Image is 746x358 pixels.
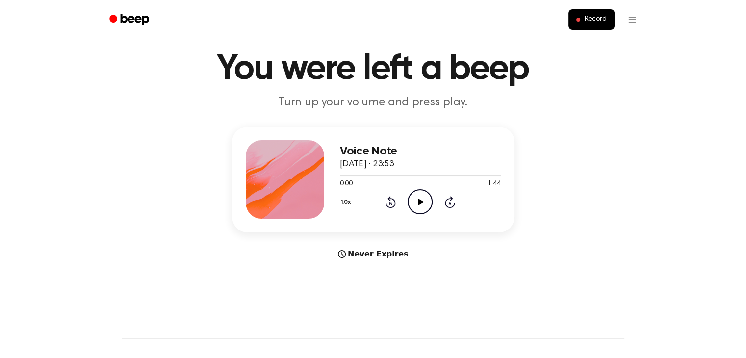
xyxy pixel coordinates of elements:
p: Turn up your volume and press play. [185,95,562,111]
span: Record [584,15,606,24]
a: Beep [103,10,158,29]
button: 1.0x [340,194,355,210]
h3: Voice Note [340,145,501,158]
button: Open menu [620,8,644,31]
div: Never Expires [232,248,514,260]
h1: You were left a beep [122,51,624,87]
span: 1:44 [488,179,500,189]
button: Record [568,9,614,30]
span: 0:00 [340,179,353,189]
span: [DATE] · 23:53 [340,160,394,169]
